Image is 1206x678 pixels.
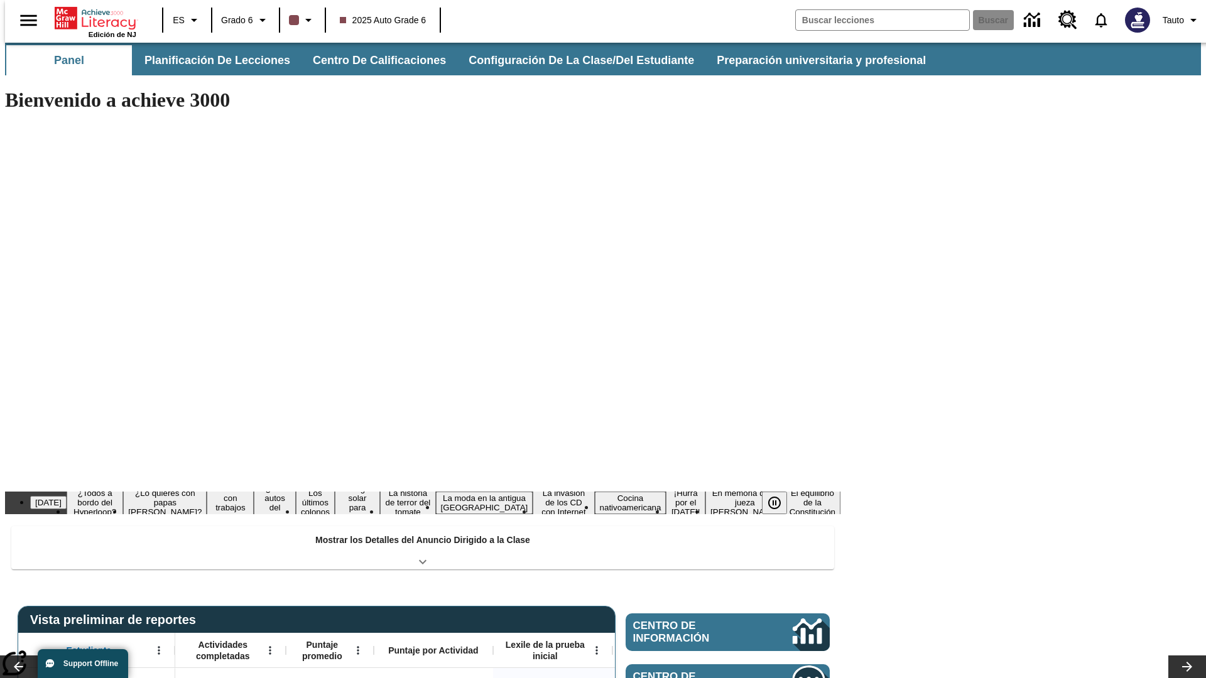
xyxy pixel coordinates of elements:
span: Centro de información [633,620,751,645]
button: Diapositiva 2 ¿Todos a bordo del Hyperloop? [67,487,123,519]
button: Diapositiva 7 Energía solar para todos [335,482,380,524]
p: Mostrar los Detalles del Anuncio Dirigido a la Clase [315,534,530,547]
span: Grado 6 [221,14,253,27]
button: Planificación de lecciones [134,45,300,75]
img: Avatar [1125,8,1150,33]
button: Diapositiva 13 En memoria de la jueza O'Connor [705,487,785,519]
div: Subbarra de navegación [5,45,937,75]
a: Portada [55,6,136,31]
button: Lenguaje: ES, Selecciona un idioma [167,9,207,31]
span: Estudiante [67,645,112,656]
button: Support Offline [38,649,128,678]
button: Preparación universitaria y profesional [707,45,936,75]
button: Diapositiva 14 El equilibrio de la Constitución [785,487,840,519]
div: Mostrar los Detalles del Anuncio Dirigido a la Clase [11,526,834,569]
button: Grado: Grado 6, Elige un grado [216,9,275,31]
span: Lexile de la prueba inicial [499,639,591,662]
span: 2025 Auto Grade 6 [340,14,426,27]
button: Diapositiva 8 La historia de terror del tomate [380,487,435,519]
span: Tauto [1163,14,1184,27]
a: Centro de información [626,613,830,651]
button: Diapositiva 11 Cocina nativoamericana [595,492,666,514]
a: Centro de información [1016,3,1051,38]
button: Diapositiva 9 La moda en la antigua Roma [436,492,533,514]
button: Diapositiva 10 La invasión de los CD con Internet [533,487,594,519]
button: El color de la clase es café oscuro. Cambiar el color de la clase. [284,9,321,31]
div: Pausar [762,492,800,514]
span: ES [173,14,185,27]
button: Configuración de la clase/del estudiante [459,45,704,75]
span: Puntaje promedio [292,639,352,662]
input: Buscar campo [796,10,969,30]
div: Subbarra de navegación [5,43,1201,75]
button: Escoja un nuevo avatar [1117,4,1158,36]
button: Abrir menú [261,641,280,660]
button: Diapositiva 1 Día del Trabajo [30,496,67,509]
button: Pausar [762,492,787,514]
button: Diapositiva 12 ¡Hurra por el Día de la Constitución! [666,487,705,519]
button: Diapositiva 4 Niños con trabajos sucios [207,482,254,524]
span: Actividades completadas [182,639,264,662]
button: Abrir el menú lateral [10,2,47,39]
a: Notificaciones [1085,4,1117,36]
div: Portada [55,4,136,38]
span: Vista preliminar de reportes [30,613,202,627]
button: Diapositiva 6 Los últimos colonos [296,487,335,519]
button: Perfil/Configuración [1158,9,1206,31]
button: Panel [6,45,132,75]
span: Support Offline [63,659,118,668]
button: Carrusel de lecciones, seguir [1168,655,1206,678]
h1: Bienvenido a achieve 3000 [5,89,840,112]
button: Centro de calificaciones [303,45,456,75]
button: Abrir menú [349,641,367,660]
button: Abrir menú [149,641,168,660]
span: Edición de NJ [89,31,136,38]
button: Diapositiva 5 ¿Los autos del futuro? [254,482,295,524]
span: Puntaje por Actividad [388,645,478,656]
button: Abrir menú [587,641,606,660]
button: Diapositiva 3 ¿Lo quieres con papas fritas? [123,487,207,519]
a: Centro de recursos, Se abrirá en una pestaña nueva. [1051,3,1085,37]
